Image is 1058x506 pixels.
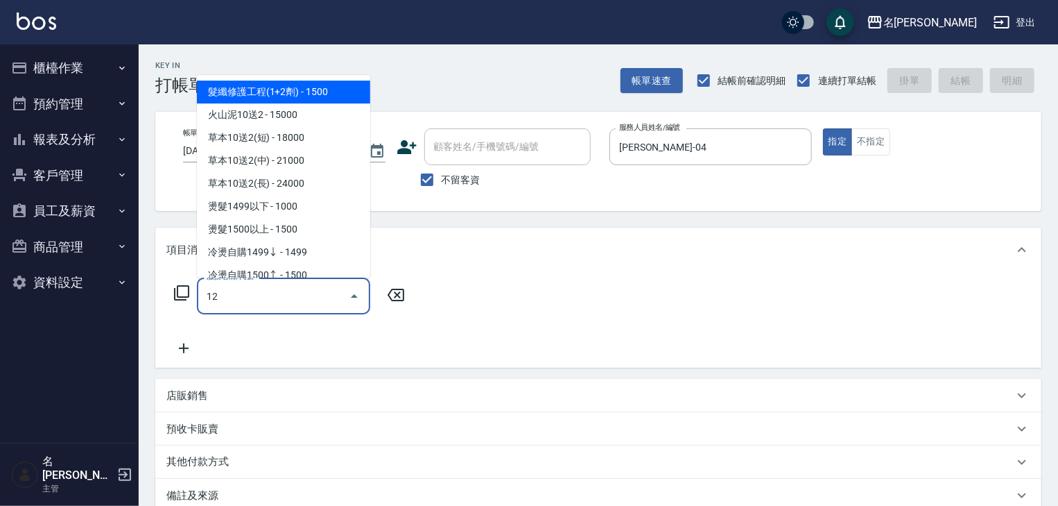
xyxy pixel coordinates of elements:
button: 不指定 [851,128,890,155]
div: 名[PERSON_NAME] [883,14,977,31]
p: 備註及來源 [166,489,218,503]
button: save [826,8,854,36]
span: 連續打單結帳 [818,74,876,88]
button: Choose date, selected date is 2025-08-21 [361,135,394,168]
button: 資料設定 [6,264,133,301]
h2: Key In [155,61,205,70]
p: 其他付款方式 [166,455,236,470]
span: 草本10送2(短) - 18000 [197,127,370,150]
input: YYYY/MM/DD hh:mm [183,140,355,162]
label: 服務人員姓名/編號 [619,122,680,133]
button: 商品管理 [6,229,133,265]
button: 櫃檯作業 [6,50,133,86]
span: 燙髮1500以上 - 1500 [197,219,370,242]
span: 草本10送2(中) - 21000 [197,150,370,173]
button: 指定 [823,128,853,155]
h3: 打帳單 [155,76,205,95]
div: 項目消費 [155,228,1041,272]
img: Person [11,461,39,489]
div: 預收卡販賣 [155,412,1041,446]
span: 火山泥10送2 - 15000 [197,104,370,127]
span: 冷燙自購1499↓ - 1499 [197,242,370,264]
button: 登出 [988,10,1041,35]
button: 員工及薪資 [6,193,133,229]
span: 燙髮1499以下 - 1000 [197,196,370,219]
div: 店販銷售 [155,379,1041,412]
button: 帳單速查 [621,68,683,94]
p: 項目消費 [166,243,208,258]
h5: 名[PERSON_NAME] [42,455,113,482]
button: Close [343,285,365,307]
span: 草本10送2(長) - 24000 [197,173,370,196]
p: 預收卡販賣 [166,422,218,437]
span: 髮纖修護工程(1+2劑) - 1500 [197,81,370,104]
span: 冷燙自購1500↑ - 1500 [197,264,370,287]
div: 其他付款方式 [155,446,1041,479]
button: 名[PERSON_NAME] [861,8,982,37]
span: 結帳前確認明細 [718,74,786,88]
button: 客戶管理 [6,158,133,194]
button: 預約管理 [6,86,133,122]
p: 店販銷售 [166,389,208,403]
button: 報表及分析 [6,121,133,158]
label: 帳單日期 [183,128,212,138]
span: 不留客資 [442,173,480,187]
p: 主管 [42,482,113,495]
img: Logo [17,12,56,30]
